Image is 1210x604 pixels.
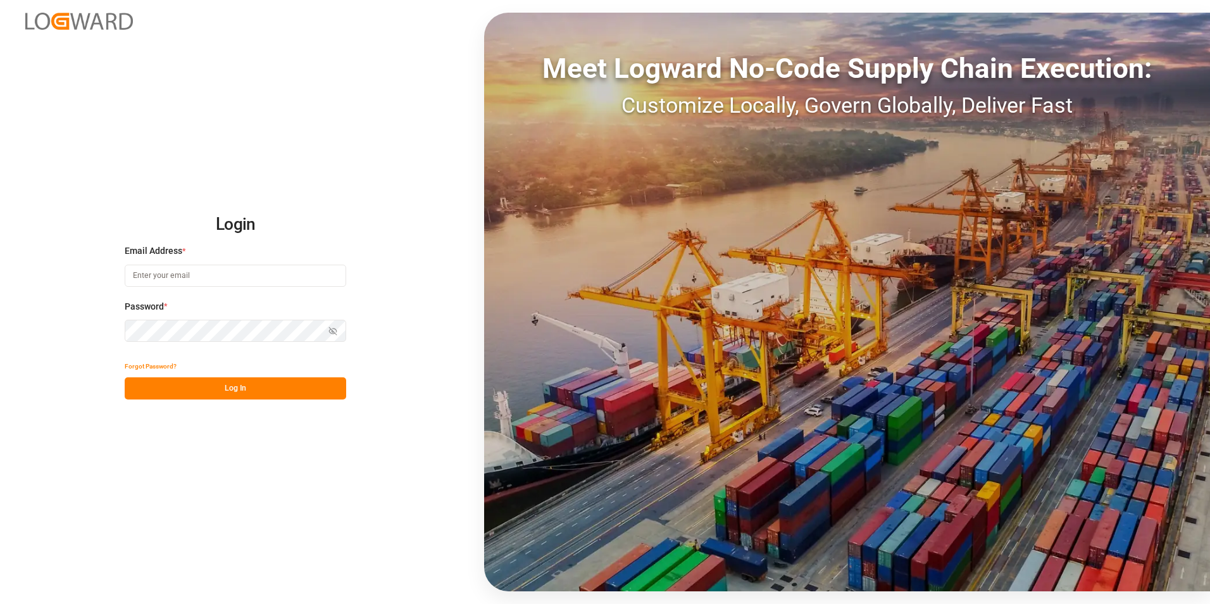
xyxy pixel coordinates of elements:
[125,300,164,313] span: Password
[125,204,346,245] h2: Login
[125,355,177,377] button: Forgot Password?
[125,377,346,400] button: Log In
[484,89,1210,122] div: Customize Locally, Govern Globally, Deliver Fast
[25,13,133,30] img: Logward_new_orange.png
[125,265,346,287] input: Enter your email
[125,244,182,258] span: Email Address
[484,47,1210,89] div: Meet Logward No-Code Supply Chain Execution:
